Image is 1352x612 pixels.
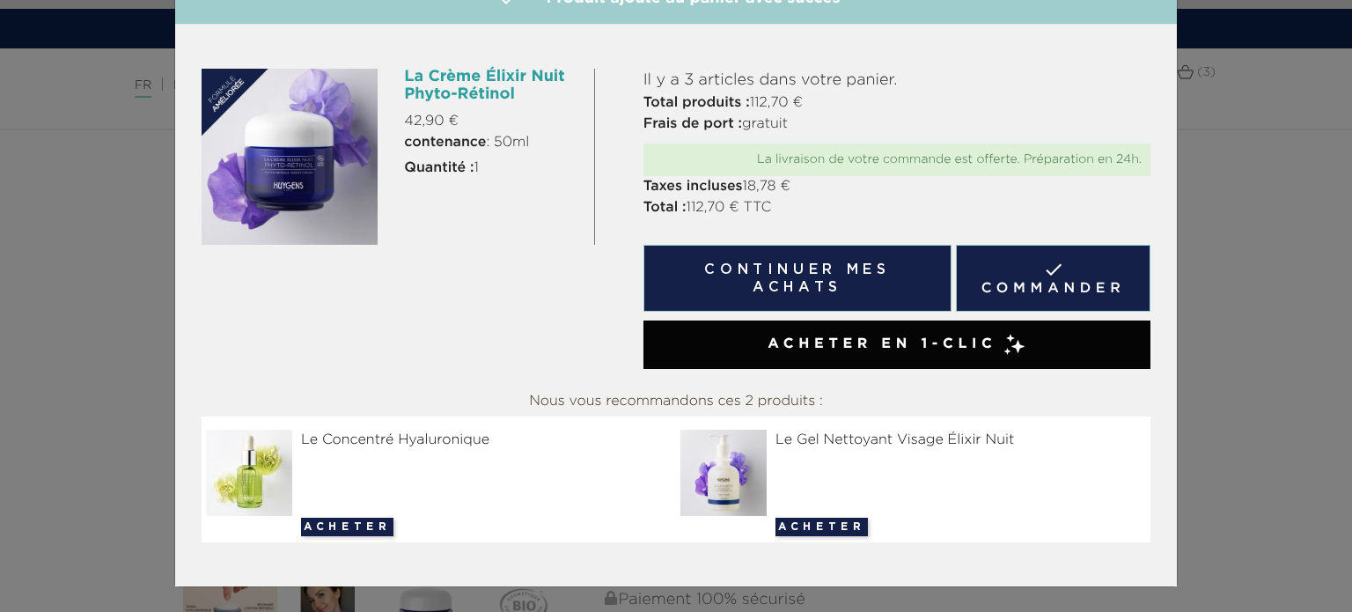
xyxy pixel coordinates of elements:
div: Le Gel Nettoyant Visage Élixir Nuit [680,430,1146,451]
a: Commander [956,245,1150,312]
strong: Quantité : [404,161,474,175]
h6: La Crème Élixir Nuit Phyto-Rétinol [404,69,580,104]
p: 18,78 € [643,176,1150,197]
button: Acheter [301,518,393,536]
strong: Total : [643,201,687,215]
span: : 50ml [404,132,529,153]
img: Le Gel Nettoyant Visage Élixir Nuit [680,430,774,516]
strong: Total produits : [643,96,750,110]
p: gratuit [643,114,1150,135]
p: 112,70 € TTC [643,197,1150,218]
button: Continuer mes achats [643,245,952,312]
p: 1 [404,158,580,179]
img: Le Concentré Hyaluronique [206,430,299,516]
strong: Frais de port : [643,117,742,131]
div: La livraison de votre commande est offerte. Préparation en 24h. [652,152,1142,167]
p: 42,90 € [404,111,580,132]
strong: Taxes incluses [643,180,743,194]
div: Nous vous recommandons ces 2 produits : [202,387,1150,417]
img: La Crème Élixir Nuit Phyto-Rétinol [202,69,378,245]
p: Il y a 3 articles dans votre panier. [643,69,1150,92]
button: Acheter [775,518,868,536]
div: Le Concentré Hyaluronique [206,430,672,451]
p: 112,70 € [643,92,1150,114]
strong: contenance [404,136,486,150]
